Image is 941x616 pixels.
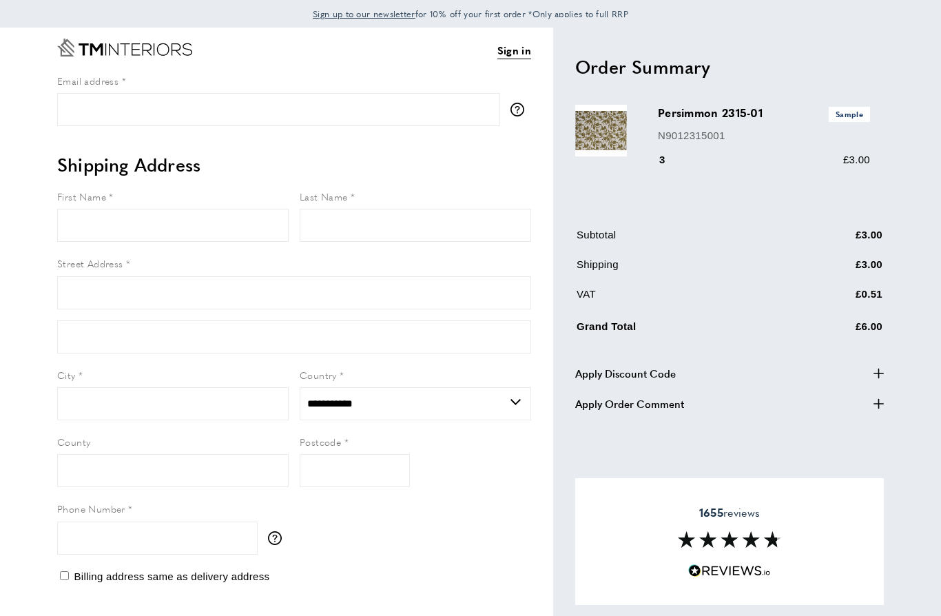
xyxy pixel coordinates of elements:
[57,74,118,88] span: Email address
[829,107,870,121] span: Sample
[787,256,882,283] td: £3.00
[57,435,90,449] span: County
[268,531,289,545] button: More information
[658,105,870,121] h3: Persimmon 2315-01
[843,154,870,165] span: £3.00
[577,227,786,254] td: Subtotal
[577,256,786,283] td: Shipping
[688,564,771,577] img: Reviews.io 5 stars
[575,54,884,79] h2: Order Summary
[313,8,628,20] span: for 10% off your first order *Only applies to full RRP
[787,316,882,345] td: £6.00
[57,256,123,270] span: Street Address
[575,396,684,412] span: Apply Order Comment
[300,435,341,449] span: Postcode
[57,502,125,515] span: Phone Number
[510,103,531,116] button: More information
[60,571,69,580] input: Billing address same as delivery address
[658,127,870,144] p: N9012315001
[57,189,106,203] span: First Name
[497,42,531,59] a: Sign in
[313,8,415,20] span: Sign up to our newsletter
[699,506,760,520] span: reviews
[575,105,627,156] img: Persimmon 2315-01
[577,286,786,313] td: VAT
[577,316,786,345] td: Grand Total
[300,368,337,382] span: Country
[699,504,723,520] strong: 1655
[300,189,348,203] span: Last Name
[57,39,192,57] a: Go to Home page
[74,571,269,582] span: Billing address same as delivery address
[678,531,781,548] img: Reviews section
[57,368,76,382] span: City
[787,286,882,313] td: £0.51
[57,152,531,177] h2: Shipping Address
[313,7,415,21] a: Sign up to our newsletter
[658,152,685,168] div: 3
[787,227,882,254] td: £3.00
[575,365,676,382] span: Apply Discount Code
